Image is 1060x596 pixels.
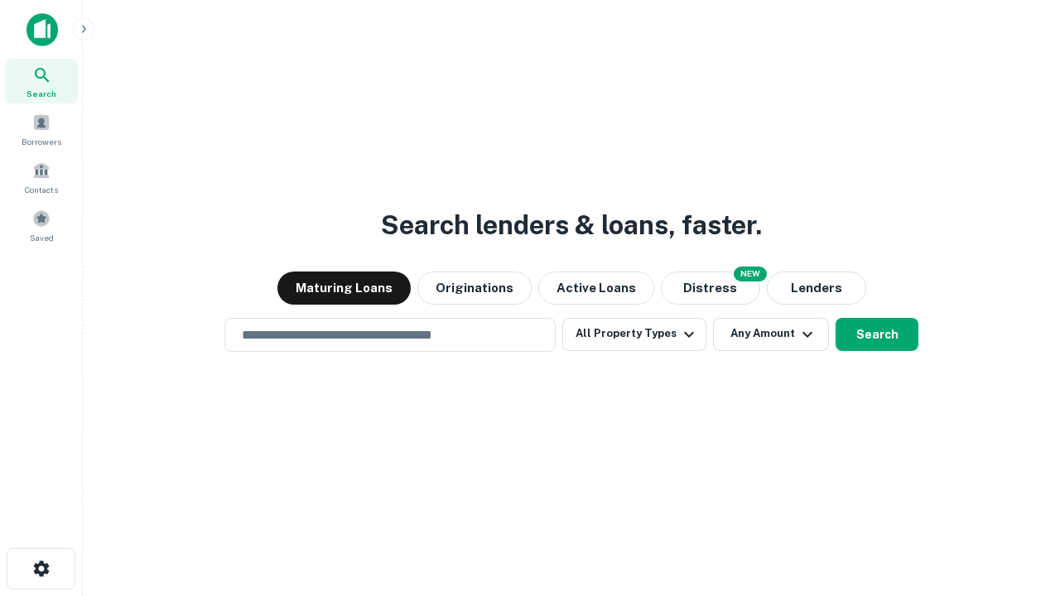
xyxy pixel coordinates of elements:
button: Lenders [767,272,866,305]
button: Originations [417,272,532,305]
button: All Property Types [562,318,706,351]
div: NEW [734,267,767,281]
span: Borrowers [22,135,61,148]
button: Search [836,318,918,351]
img: capitalize-icon.png [26,13,58,46]
a: Contacts [5,155,78,199]
a: Borrowers [5,107,78,151]
a: Saved [5,203,78,248]
span: Saved [30,231,54,244]
span: Search [26,87,56,100]
span: Contacts [25,183,58,196]
button: Search distressed loans with lien and other non-mortgage details. [661,272,760,305]
a: Search [5,59,78,103]
button: Maturing Loans [277,272,411,305]
button: Active Loans [538,272,654,305]
h3: Search lenders & loans, faster. [381,205,762,245]
iframe: Chat Widget [977,464,1060,543]
button: Any Amount [713,318,829,351]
